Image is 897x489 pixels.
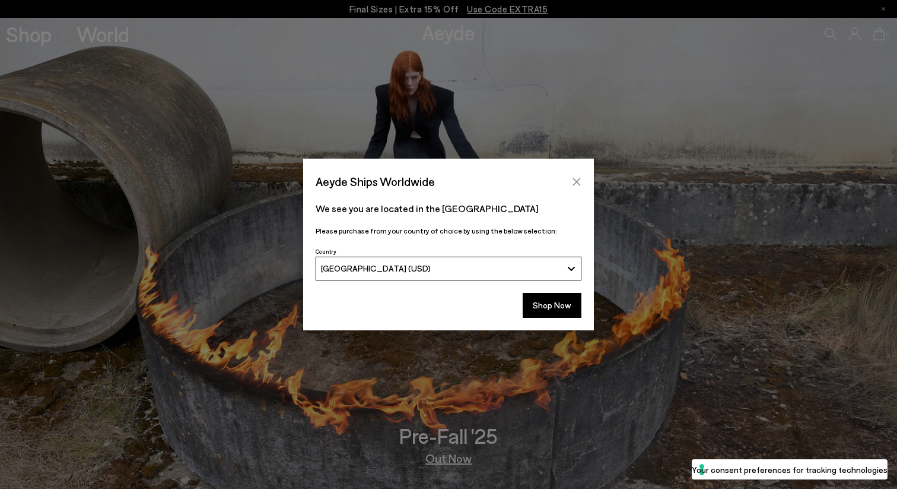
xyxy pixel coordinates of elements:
span: Aeyde Ships Worldwide [316,171,435,192]
button: Your consent preferences for tracking technologies [692,459,888,479]
p: We see you are located in the [GEOGRAPHIC_DATA] [316,201,581,216]
span: [GEOGRAPHIC_DATA] (USD) [321,263,431,273]
label: Your consent preferences for tracking technologies [692,463,888,476]
p: Please purchase from your country of choice by using the below selection: [316,225,581,236]
button: Close [568,173,586,191]
button: Shop Now [523,293,581,318]
span: Country [316,248,336,255]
